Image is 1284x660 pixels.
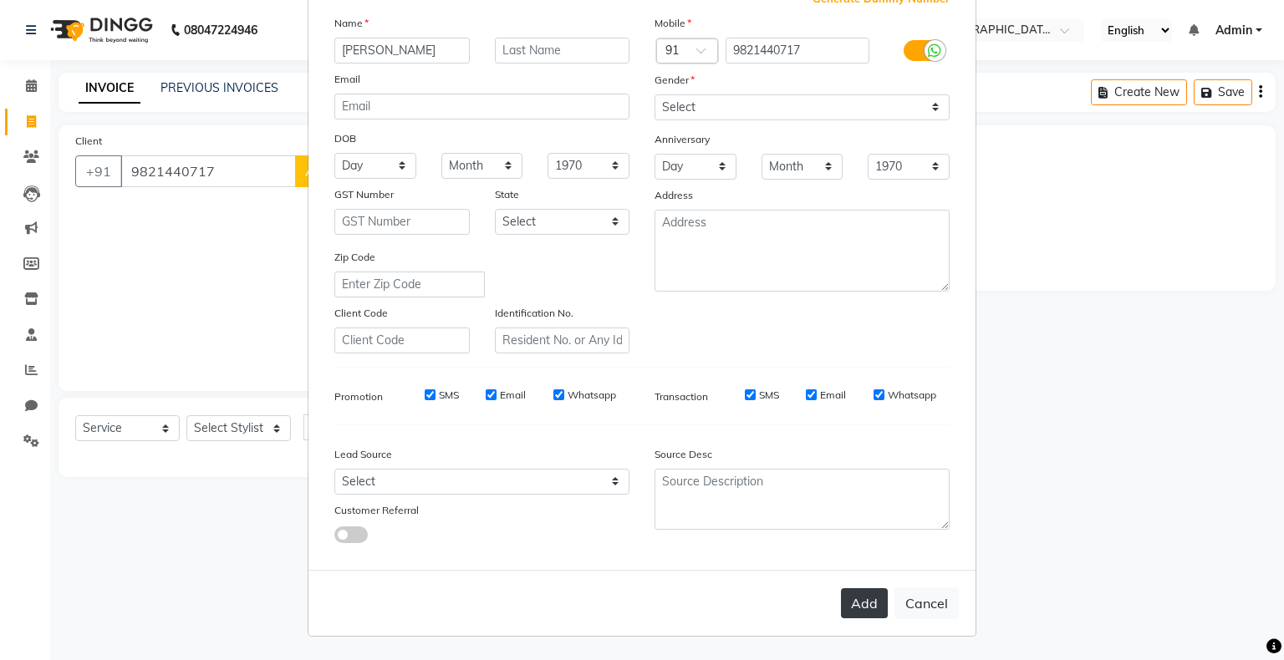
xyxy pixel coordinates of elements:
[655,16,691,31] label: Mobile
[841,588,888,618] button: Add
[334,503,419,518] label: Customer Referral
[334,306,388,321] label: Client Code
[495,327,630,353] input: Resident No. or Any Id
[334,94,629,119] input: Email
[759,388,779,403] label: SMS
[439,388,459,403] label: SMS
[495,187,519,202] label: State
[495,38,630,63] input: Last Name
[655,73,695,88] label: Gender
[334,250,375,265] label: Zip Code
[334,272,485,297] input: Enter Zip Code
[820,388,846,403] label: Email
[568,388,616,403] label: Whatsapp
[726,38,870,63] input: Mobile
[334,327,470,353] input: Client Code
[655,188,693,203] label: Address
[894,587,959,619] button: Cancel
[334,447,392,462] label: Lead Source
[334,72,360,87] label: Email
[334,131,356,146] label: DOB
[655,447,712,462] label: Source Desc
[334,16,369,31] label: Name
[334,38,470,63] input: First Name
[334,389,383,404] label: Promotion
[495,306,573,321] label: Identification No.
[655,389,708,404] label: Transaction
[334,187,394,202] label: GST Number
[334,209,470,235] input: GST Number
[500,388,526,403] label: Email
[888,388,936,403] label: Whatsapp
[655,132,710,147] label: Anniversary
